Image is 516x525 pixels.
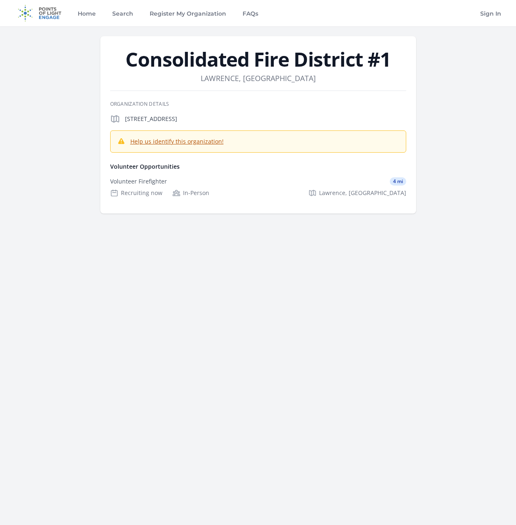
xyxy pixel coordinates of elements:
span: Lawrence, [GEOGRAPHIC_DATA] [319,189,406,197]
h1: Consolidated Fire District #1 [110,49,406,69]
div: Volunteer Firefighter [110,177,167,186]
dd: Lawrence, [GEOGRAPHIC_DATA] [201,72,316,84]
a: Volunteer Firefighter 4 mi Recruiting now In-Person Lawrence, [GEOGRAPHIC_DATA] [107,171,410,204]
a: Help us identify this organization! [130,137,224,145]
div: Recruiting now [110,189,162,197]
span: 4 mi [390,177,406,186]
p: [STREET_ADDRESS] [125,115,406,123]
div: In-Person [172,189,209,197]
h4: Volunteer Opportunities [110,163,406,171]
h3: Organization Details [110,101,406,107]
